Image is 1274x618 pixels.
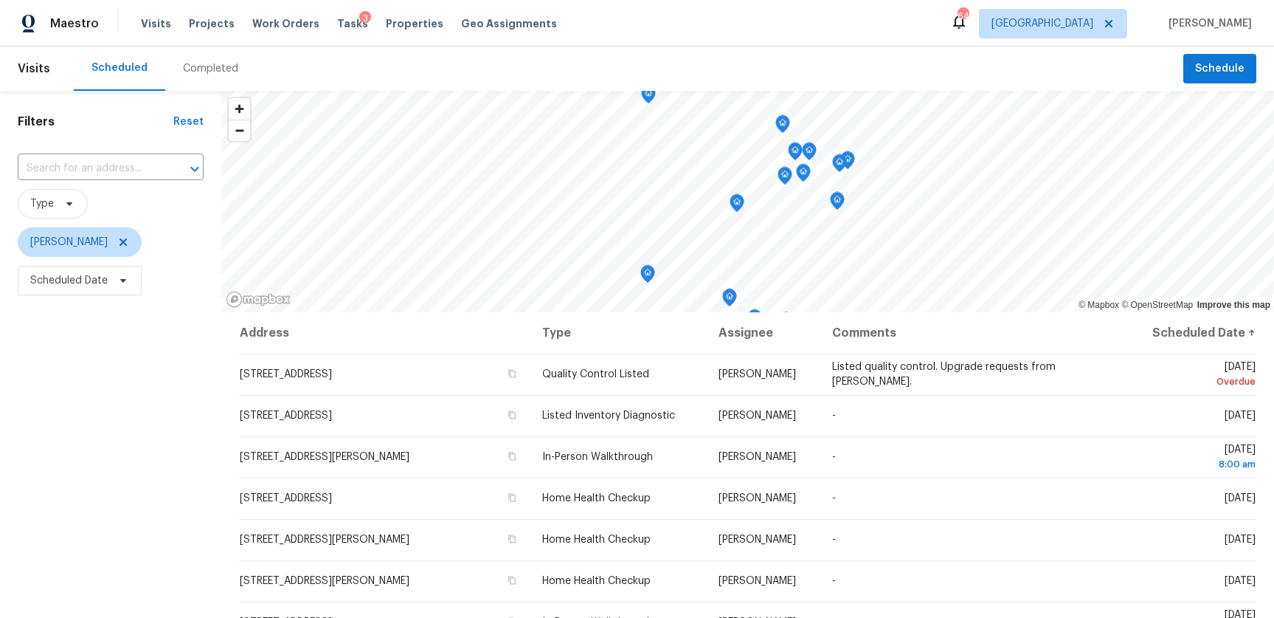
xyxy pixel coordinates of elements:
[173,114,204,129] div: Reset
[802,143,817,165] div: Map marker
[542,411,675,421] span: Listed Inventory Diagnostic
[386,16,443,31] span: Properties
[719,493,796,504] span: [PERSON_NAME]
[252,16,319,31] span: Work Orders
[796,164,811,187] div: Map marker
[1195,60,1244,78] span: Schedule
[542,493,651,504] span: Home Health Checkup
[505,491,519,504] button: Copy Address
[240,452,409,462] span: [STREET_ADDRESS][PERSON_NAME]
[840,151,855,174] div: Map marker
[832,411,836,421] span: -
[1138,374,1256,389] div: Overdue
[1197,300,1270,310] a: Improve this map
[229,98,250,120] button: Zoom in
[820,312,1126,354] th: Comments
[240,576,409,586] span: [STREET_ADDRESS][PERSON_NAME]
[1225,535,1256,545] span: [DATE]
[229,120,250,141] button: Zoom out
[30,196,54,211] span: Type
[779,312,794,335] div: Map marker
[719,535,796,545] span: [PERSON_NAME]
[1183,54,1256,84] button: Schedule
[719,576,796,586] span: [PERSON_NAME]
[18,52,50,85] span: Visits
[542,369,649,380] span: Quality Control Listed
[719,411,796,421] span: [PERSON_NAME]
[641,86,656,109] div: Map marker
[30,273,108,288] span: Scheduled Date
[991,16,1093,31] span: [GEOGRAPHIC_DATA]
[778,167,792,190] div: Map marker
[505,408,519,422] button: Copy Address
[1121,300,1193,310] a: OpenStreetMap
[184,159,205,179] button: Open
[719,369,796,380] span: [PERSON_NAME]
[18,114,173,129] h1: Filters
[1225,493,1256,504] span: [DATE]
[141,16,171,31] span: Visits
[1225,411,1256,421] span: [DATE]
[747,309,762,332] div: Map marker
[183,61,238,76] div: Completed
[91,61,148,75] div: Scheduled
[337,18,368,29] span: Tasks
[505,574,519,587] button: Copy Address
[719,452,796,462] span: [PERSON_NAME]
[221,91,1274,312] canvas: Map
[832,535,836,545] span: -
[542,452,653,462] span: In-Person Walkthrough
[958,9,968,24] div: 64
[775,115,790,138] div: Map marker
[1138,362,1256,389] span: [DATE]
[226,291,291,308] a: Mapbox homepage
[788,143,803,165] div: Map marker
[832,493,836,504] span: -
[530,312,707,354] th: Type
[707,312,820,354] th: Assignee
[1225,576,1256,586] span: [DATE]
[832,154,847,177] div: Map marker
[240,369,332,380] span: [STREET_ADDRESS]
[832,576,836,586] span: -
[730,194,744,217] div: Map marker
[30,235,108,250] span: [PERSON_NAME]
[722,289,737,312] div: Map marker
[1138,444,1256,472] span: [DATE]
[50,16,99,31] span: Maestro
[461,16,557,31] span: Geo Assignments
[505,532,519,546] button: Copy Address
[830,192,845,215] div: Map marker
[1163,16,1252,31] span: [PERSON_NAME]
[240,535,409,545] span: [STREET_ADDRESS][PERSON_NAME]
[542,576,651,586] span: Home Health Checkup
[240,411,332,421] span: [STREET_ADDRESS]
[542,535,651,545] span: Home Health Checkup
[18,157,162,180] input: Search for an address...
[1138,457,1256,472] div: 8:00 am
[832,362,1056,387] span: Listed quality control. Upgrade requests from [PERSON_NAME].
[505,367,519,380] button: Copy Address
[359,11,371,26] div: 3
[239,312,530,354] th: Address
[1126,312,1256,354] th: Scheduled Date ↑
[240,493,332,504] span: [STREET_ADDRESS]
[640,265,655,288] div: Map marker
[832,452,836,462] span: -
[189,16,235,31] span: Projects
[505,450,519,463] button: Copy Address
[1079,300,1119,310] a: Mapbox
